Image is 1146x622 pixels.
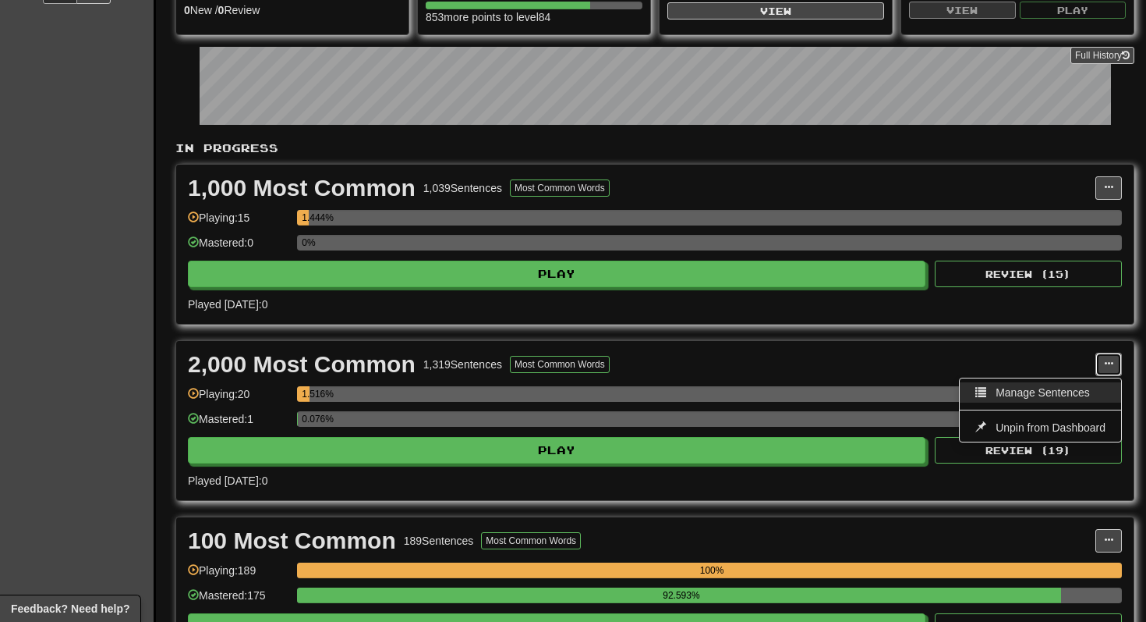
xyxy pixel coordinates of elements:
[188,529,396,553] div: 100 Most Common
[302,386,309,402] div: 1.516%
[909,2,1016,19] button: View
[188,588,289,613] div: Mastered: 175
[188,411,289,437] div: Mastered: 1
[960,418,1121,438] a: Unpin from Dashboard
[188,261,925,287] button: Play
[404,533,474,549] div: 189 Sentences
[184,4,190,16] strong: 0
[960,382,1121,403] a: Manage Sentences
[188,298,267,311] span: Played [DATE]: 0
[510,179,610,197] button: Most Common Words
[302,563,1122,578] div: 100%
[188,437,925,464] button: Play
[188,235,289,261] div: Mastered: 0
[11,601,129,617] span: Open feedback widget
[423,357,502,372] div: 1,319 Sentences
[184,2,401,18] div: New / Review
[1020,2,1127,19] button: Play
[188,176,416,200] div: 1,000 Most Common
[996,421,1105,434] span: Unpin from Dashboard
[510,356,610,373] button: Most Common Words
[188,474,267,487] span: Played [DATE]: 0
[302,588,1060,603] div: 92.593%
[935,261,1122,287] button: Review (15)
[188,210,289,236] div: Playing: 15
[423,180,502,196] div: 1,039 Sentences
[188,386,289,412] div: Playing: 20
[218,4,225,16] strong: 0
[188,353,416,376] div: 2,000 Most Common
[175,140,1134,156] p: In Progress
[996,386,1090,399] span: Manage Sentences
[426,9,642,25] div: 853 more points to level 84
[935,437,1122,464] button: Review (19)
[667,2,884,20] button: View
[302,210,309,226] div: 1.444%
[188,563,289,588] div: Playing: 189
[1070,47,1134,64] a: Full History
[481,532,581,549] button: Most Common Words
